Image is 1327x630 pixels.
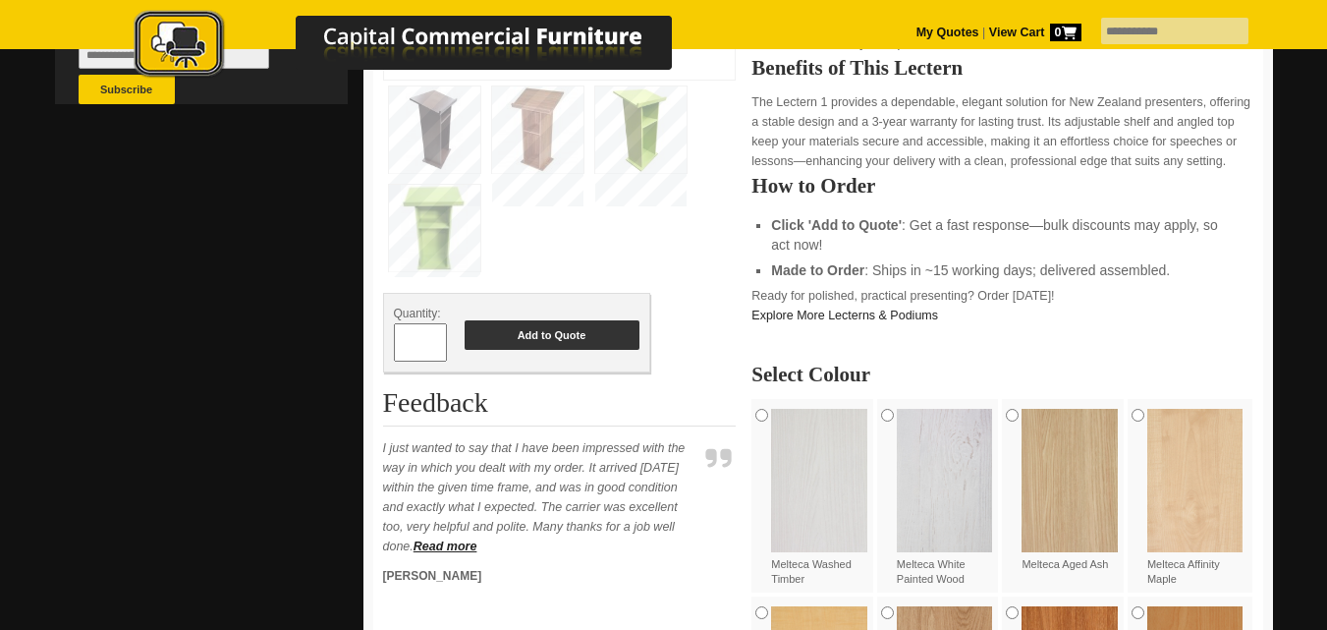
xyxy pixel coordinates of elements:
strong: Made to Order [771,262,864,278]
span: 0 [1050,24,1081,41]
img: Capital Commercial Furniture Logo [80,10,767,82]
span: Quantity: [394,307,441,320]
strong: View Cart [989,26,1081,39]
p: I just wanted to say that I have been impressed with the way in which you dealt with my order. It... [383,438,697,556]
input: Email Address * [79,39,269,69]
li: : Ships in ~15 working days; delivered assembled. [771,260,1233,280]
img: Melteca Aged Ash [1022,409,1118,552]
a: My Quotes [916,26,979,39]
a: View Cart0 [985,26,1080,39]
label: Melteca White Painted Wood [897,409,993,587]
label: Melteca Affinity Maple [1147,409,1244,587]
a: Explore More Lecterns & Podiums [751,309,938,322]
a: Read more [414,540,477,553]
strong: Click 'Add to Quote' [771,217,902,233]
a: Capital Commercial Furniture Logo [80,10,767,87]
h2: Benefits of This Lectern [751,58,1252,78]
h2: How to Order [751,176,1252,196]
p: [PERSON_NAME] [383,566,697,586]
img: Melteca Affinity Maple [1147,409,1244,552]
img: Melteca White Painted Wood [897,409,993,552]
img: Melteca Washed Timber [771,409,867,552]
label: Melteca Aged Ash [1022,409,1118,572]
p: The Lectern 1 provides a dependable, elegant solution for New Zealand presenters, offering a stab... [751,92,1252,171]
h2: Select Colour [751,365,1252,384]
li: : Get a fast response—bulk discounts may apply, so act now! [771,215,1233,255]
label: Melteca Washed Timber [771,409,867,587]
button: Subscribe [79,75,175,104]
h2: Feedback [383,388,737,427]
p: Ready for polished, practical presenting? Order [DATE]! [751,286,1252,325]
button: Add to Quote [465,320,639,350]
